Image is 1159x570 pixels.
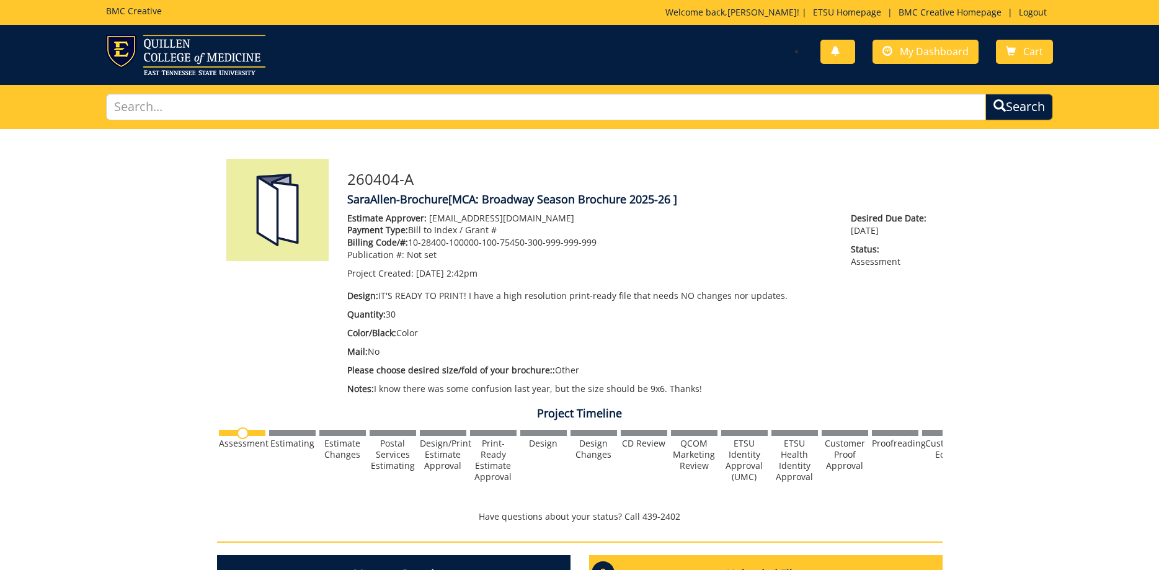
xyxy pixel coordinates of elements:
[671,438,717,471] div: QCOM Marketing Review
[347,212,833,225] p: [EMAIL_ADDRESS][DOMAIN_NAME]
[448,192,677,207] span: [MCA: Broadway Season Brochure 2025-26 ]
[237,427,249,439] img: no
[347,290,833,302] p: IT'S READY TO PRINT! I have a high resolution print-ready file that needs NO changes nor updates.
[407,249,437,261] span: Not set
[892,6,1008,18] a: BMC Creative Homepage
[219,438,265,449] div: Assessment
[1023,45,1043,58] span: Cart
[985,94,1053,120] button: Search
[347,345,833,358] p: No
[771,438,818,483] div: ETSU Health Identity Approval
[822,438,868,471] div: Customer Proof Approval
[665,6,1053,19] p: Welcome back, ! | | |
[319,438,366,460] div: Estimate Changes
[106,6,162,16] h5: BMC Creative
[269,438,316,449] div: Estimating
[347,224,833,236] p: Bill to Index / Grant #
[347,364,833,376] p: Other
[721,438,768,483] div: ETSU Identity Approval (UMC)
[347,267,414,279] span: Project Created:
[347,327,833,339] p: Color
[347,308,386,320] span: Quantity:
[347,171,933,187] h3: 260404-A
[370,438,416,471] div: Postal Services Estimating
[226,159,329,261] img: Product featured image
[872,438,918,449] div: Proofreading
[347,308,833,321] p: 30
[347,224,408,236] span: Payment Type:
[851,212,933,237] p: [DATE]
[217,407,943,420] h4: Project Timeline
[217,510,943,523] p: Have questions about your status? Call 439-2402
[106,35,265,75] img: ETSU logo
[922,438,969,460] div: Customer Edits
[807,6,887,18] a: ETSU Homepage
[621,438,667,449] div: CD Review
[347,364,555,376] span: Please choose desired size/fold of your brochure::
[347,249,404,261] span: Publication #:
[1013,6,1053,18] a: Logout
[347,212,427,224] span: Estimate Approver:
[347,383,374,394] span: Notes:
[727,6,797,18] a: [PERSON_NAME]
[420,438,466,471] div: Design/Print Estimate Approval
[347,383,833,395] p: I know there was some confusion last year, but the size should be 9x6. Thanks!
[106,94,987,120] input: Search...
[851,243,933,268] p: Assessment
[347,236,833,249] p: 10-28400-100000-100-75450-300-999-999-999
[347,327,396,339] span: Color/Black:
[873,40,979,64] a: My Dashboard
[851,243,933,256] span: Status:
[996,40,1053,64] a: Cart
[520,438,567,449] div: Design
[900,45,969,58] span: My Dashboard
[571,438,617,460] div: Design Changes
[347,290,378,301] span: Design:
[470,438,517,483] div: Print-Ready Estimate Approval
[347,345,368,357] span: Mail:
[347,236,408,248] span: Billing Code/#:
[416,267,477,279] span: [DATE] 2:42pm
[347,194,933,206] h4: SaraAllen-Brochure
[851,212,933,225] span: Desired Due Date:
